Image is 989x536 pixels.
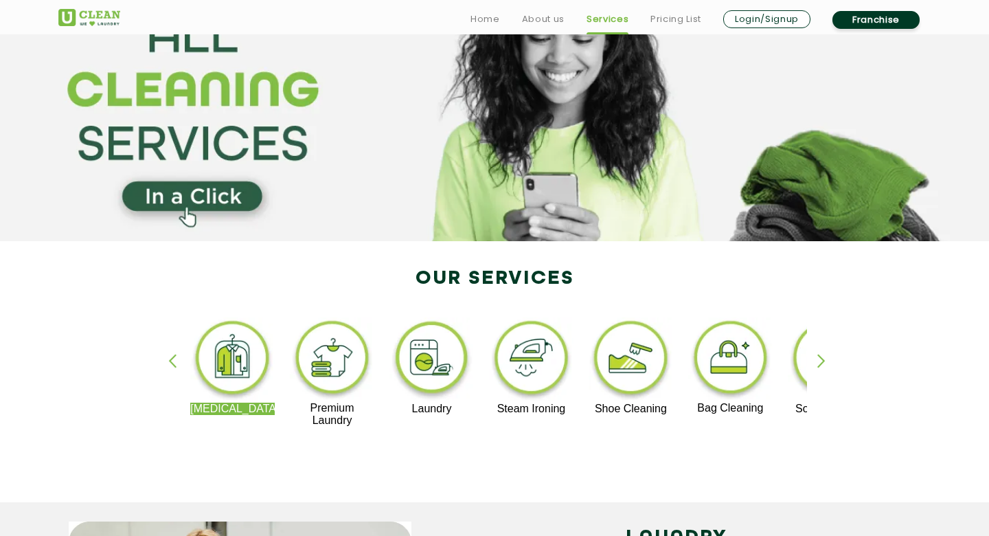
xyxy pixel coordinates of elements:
[650,11,701,27] a: Pricing List
[389,317,474,403] img: laundry_cleaning_11zon.webp
[832,11,920,29] a: Franchise
[688,402,773,414] p: Bag Cleaning
[788,403,872,415] p: Sofa Cleaning
[587,11,628,27] a: Services
[723,10,810,28] a: Login/Signup
[489,317,573,403] img: steam_ironing_11zon.webp
[589,403,673,415] p: Shoe Cleaning
[470,11,500,27] a: Home
[788,317,872,403] img: sofa_cleaning_11zon.webp
[190,403,275,415] p: [MEDICAL_DATA]
[688,317,773,402] img: bag_cleaning_11zon.webp
[589,317,673,403] img: shoe_cleaning_11zon.webp
[190,317,275,403] img: dry_cleaning_11zon.webp
[58,9,120,26] img: UClean Laundry and Dry Cleaning
[522,11,565,27] a: About us
[290,317,374,402] img: premium_laundry_cleaning_11zon.webp
[290,402,374,427] p: Premium Laundry
[489,403,573,415] p: Steam Ironing
[389,403,474,415] p: Laundry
